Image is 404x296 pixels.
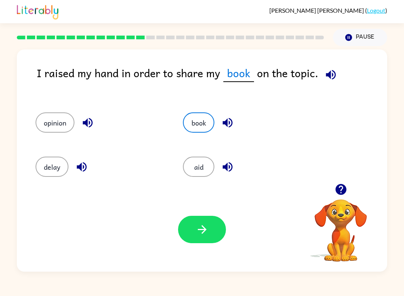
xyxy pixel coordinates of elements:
div: I raised my hand in order to share my on the topic. [37,64,387,97]
button: book [183,112,214,133]
span: book [223,64,254,82]
button: Pause [333,29,387,46]
video: Your browser must support playing .mp4 files to use Literably. Please try using another browser. [303,188,378,263]
a: Logout [367,7,385,14]
div: ( ) [269,7,387,14]
img: Literably [17,3,58,19]
button: delay [36,157,68,177]
span: [PERSON_NAME] [PERSON_NAME] [269,7,365,14]
button: opinion [36,112,74,133]
button: aid [183,157,214,177]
